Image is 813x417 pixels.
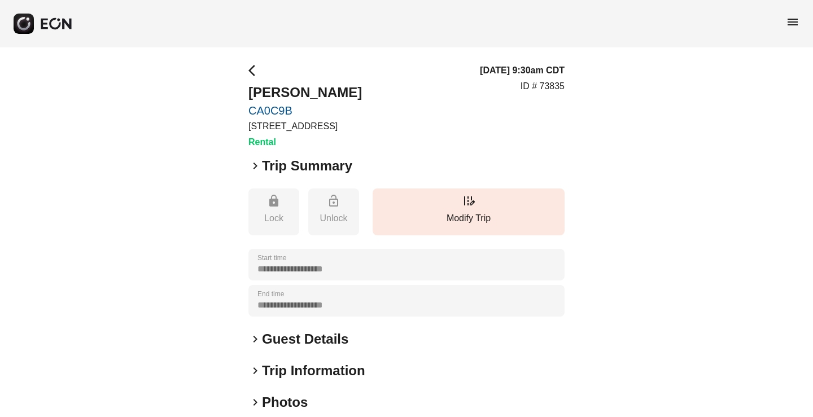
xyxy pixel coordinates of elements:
[248,396,262,409] span: keyboard_arrow_right
[480,64,565,77] h3: [DATE] 9:30am CDT
[462,194,475,208] span: edit_road
[248,64,262,77] span: arrow_back_ios
[786,15,799,29] span: menu
[248,104,362,117] a: CA0C9B
[248,135,362,149] h3: Rental
[248,120,362,133] p: [STREET_ADDRESS]
[262,393,308,411] h2: Photos
[373,188,565,235] button: Modify Trip
[248,364,262,378] span: keyboard_arrow_right
[262,157,352,175] h2: Trip Summary
[262,330,348,348] h2: Guest Details
[248,159,262,173] span: keyboard_arrow_right
[521,80,565,93] p: ID # 73835
[248,84,362,102] h2: [PERSON_NAME]
[262,362,365,380] h2: Trip Information
[248,332,262,346] span: keyboard_arrow_right
[378,212,559,225] p: Modify Trip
